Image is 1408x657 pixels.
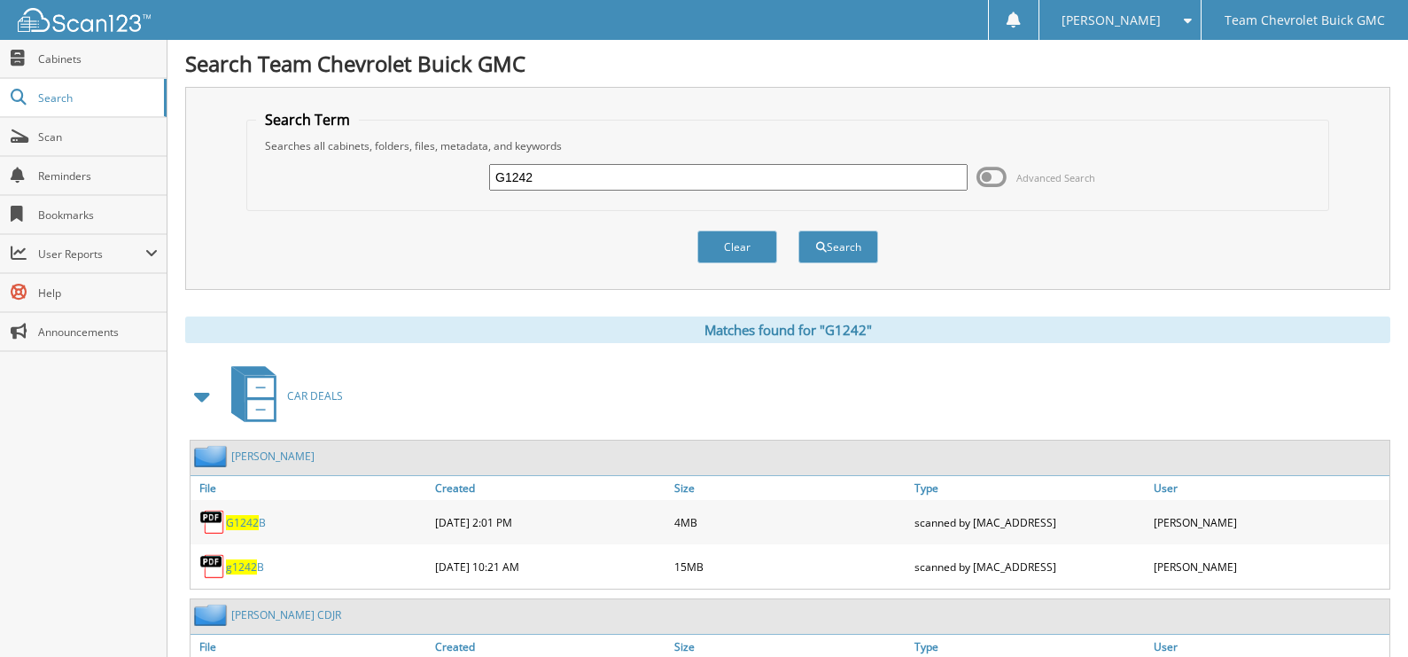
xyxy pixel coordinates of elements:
[256,138,1319,153] div: Searches all cabinets, folders, files, metadata, and keywords
[1062,15,1161,26] span: [PERSON_NAME]
[1149,504,1389,540] div: [PERSON_NAME]
[38,207,158,223] span: Bookmarks
[1225,15,1385,26] span: Team Chevrolet Buick GMC
[18,8,151,32] img: scan123-logo-white.svg
[231,607,341,622] a: [PERSON_NAME] CDJR
[194,604,231,626] img: folder2.png
[431,549,671,584] div: [DATE] 10:21 AM
[256,110,359,129] legend: Search Term
[910,504,1150,540] div: scanned by [MAC_ADDRESS]
[38,285,158,301] span: Help
[670,476,910,500] a: Size
[287,388,343,403] span: CAR DEALS
[185,317,1390,343] div: Matches found for "G1242"
[1149,549,1389,584] div: [PERSON_NAME]
[1319,572,1408,657] iframe: Chat Widget
[38,246,145,262] span: User Reports
[38,168,158,184] span: Reminders
[697,231,777,263] button: Clear
[38,90,155,106] span: Search
[199,509,226,536] img: PDF.png
[798,231,878,263] button: Search
[199,553,226,580] img: PDF.png
[670,549,910,584] div: 15MB
[910,476,1150,500] a: Type
[226,515,259,530] span: G1242
[431,476,671,500] a: Created
[221,361,343,431] a: CAR DEALS
[1149,476,1389,500] a: User
[38,325,158,340] span: Announcements
[185,49,1390,78] h1: Search Team Chevrolet Buick GMC
[226,515,266,530] a: G1242B
[38,51,158,66] span: Cabinets
[231,449,315,464] a: [PERSON_NAME]
[431,504,671,540] div: [DATE] 2:01 PM
[910,549,1150,584] div: scanned by [MAC_ADDRESS]
[38,129,158,145] span: Scan
[226,559,264,575] a: g1242B
[226,559,257,575] span: g1242
[194,445,231,467] img: folder2.png
[191,476,431,500] a: File
[670,504,910,540] div: 4MB
[1016,171,1095,184] span: Advanced Search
